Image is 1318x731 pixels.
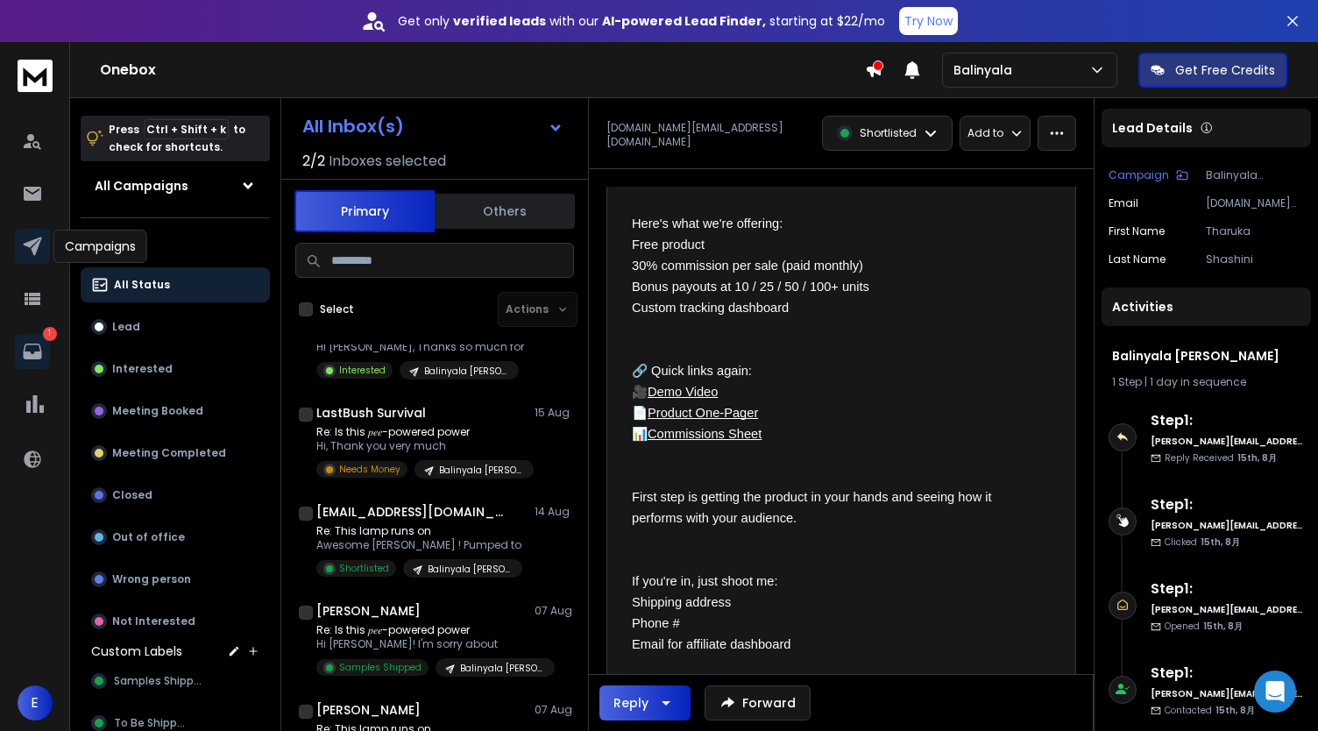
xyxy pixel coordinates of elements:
[606,121,811,149] p: [DOMAIN_NAME][EMAIL_ADDRESS][DOMAIN_NAME]
[1151,578,1304,600] h6: Step 1 :
[81,267,270,302] button: All Status
[1112,119,1193,137] p: Lead Details
[1165,536,1240,549] p: Clicked
[1112,347,1300,365] h1: Balinyala [PERSON_NAME]
[81,351,270,387] button: Interested
[18,60,53,92] img: logo
[967,126,1003,140] p: Add to
[316,404,426,422] h1: LastBush Survival
[1109,252,1166,266] p: Last Name
[632,406,648,420] span: 📄
[81,520,270,555] button: Out of office
[95,177,188,195] h1: All Campaigns
[1254,671,1296,713] div: Open Intercom Messenger
[316,623,527,637] p: Re: Is this 𝑝𝑒𝑒-powered power
[15,334,50,369] a: 1
[81,664,270,699] button: Samples Shipped
[648,427,762,441] span: Commissions Sheet
[81,309,270,344] button: Lead
[648,381,718,401] a: Demo Video
[112,362,173,376] p: Interested
[599,685,691,720] button: Reply
[114,278,170,292] p: All Status
[602,12,766,30] strong: AI-powered Lead Finder,
[899,7,958,35] button: Try Now
[109,121,245,156] p: Press to check for shortcuts.
[316,425,527,439] p: Re: Is this 𝑝𝑒𝑒-powered power
[648,406,758,420] span: Product One-Pager
[1206,252,1304,266] p: Shashini
[1151,519,1304,532] h6: [PERSON_NAME][EMAIL_ADDRESS][PERSON_NAME][DOMAIN_NAME]
[81,168,270,203] button: All Campaigns
[648,385,718,399] span: Demo Video
[1165,620,1243,633] p: Opened
[302,117,404,135] h1: All Inbox(s)
[81,604,270,639] button: Not Interested
[339,364,386,377] p: Interested
[81,232,270,257] h3: Filters
[112,446,226,460] p: Meeting Completed
[316,439,527,453] p: Hi, Thank you very much
[632,259,863,273] span: 30% commission per sale (paid monthly)
[439,464,523,477] p: Balinyala [PERSON_NAME]
[632,364,752,378] span: 🔗 Quick links again:
[112,530,185,544] p: Out of office
[1165,704,1255,717] p: Contacted
[1201,536,1240,549] span: 15th, 8月
[535,406,574,420] p: 15 Aug
[329,151,446,172] h3: Inboxes selected
[339,463,400,476] p: Needs Money
[1206,168,1304,182] p: Balinyala [PERSON_NAME]
[632,616,680,630] span: Phone #
[43,327,57,341] p: 1
[535,604,574,618] p: 07 Aug
[316,524,522,538] p: Re: This lamp runs on
[435,192,575,231] button: Others
[81,394,270,429] button: Meeting Booked
[112,614,195,628] p: Not Interested
[1206,196,1304,210] p: [DOMAIN_NAME][EMAIL_ADDRESS][DOMAIN_NAME]
[53,230,147,263] div: Campaigns
[316,602,421,620] h1: [PERSON_NAME]
[316,637,527,651] p: Hi [PERSON_NAME]! I'm sorry about
[632,595,731,609] span: Shipping address
[535,505,574,519] p: 14 Aug
[705,685,811,720] button: Forward
[428,563,512,576] p: Balinyala [PERSON_NAME]
[320,302,354,316] label: Select
[1203,620,1243,633] span: 15th, 8月
[1151,410,1304,431] h6: Step 1 :
[632,216,783,231] span: Here's what we're offering:
[339,562,389,575] p: Shortlisted
[112,572,191,586] p: Wrong person
[860,126,917,140] p: Shortlisted
[1151,663,1304,684] h6: Step 1 :
[112,404,203,418] p: Meeting Booked
[904,12,953,30] p: Try Now
[144,119,229,139] span: Ctrl + Shift + k
[18,685,53,720] button: E
[1151,494,1304,515] h6: Step 1 :
[1215,704,1255,717] span: 15th, 8月
[294,190,435,232] button: Primary
[613,694,648,712] div: Reply
[648,402,758,422] a: Product One-Pager
[632,385,648,399] span: 🎥
[1165,451,1277,465] p: Reply Received
[1237,451,1277,465] span: 15th, 8月
[316,701,421,719] h1: [PERSON_NAME]
[81,478,270,513] button: Closed
[339,661,422,674] p: Samples Shipped
[1109,224,1165,238] p: First Name
[100,60,865,81] h1: Onebox
[453,12,546,30] strong: verified leads
[632,301,789,315] span: Custom tracking dashboard
[632,280,869,294] span: Bonus payouts at 10 / 25 / 50 / 100+ units
[632,238,705,252] span: Free product
[112,488,152,502] p: Closed
[632,490,996,525] span: First step is getting the product in your hands and seeing how it performs with your audience.
[1102,287,1311,326] div: Activities
[1109,168,1188,182] button: Campaign
[460,662,544,675] p: Balinyala [PERSON_NAME]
